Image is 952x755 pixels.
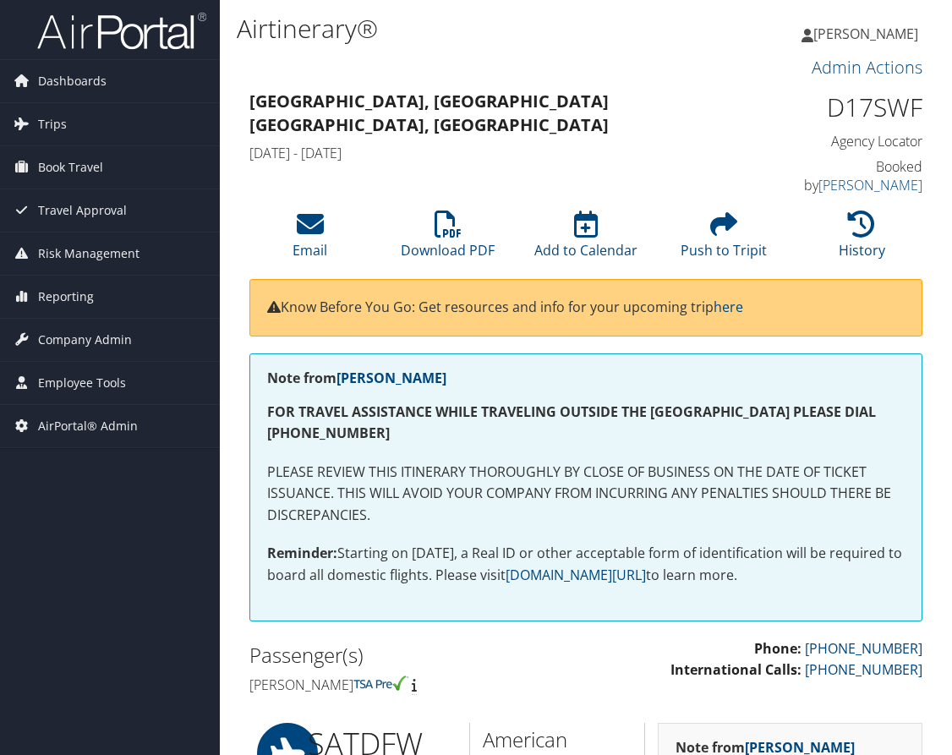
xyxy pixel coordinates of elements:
a: [PERSON_NAME] [818,176,922,194]
span: Company Admin [38,319,132,361]
a: Email [293,220,327,260]
span: Travel Approval [38,189,127,232]
a: Add to Calendar [534,220,637,260]
a: [PERSON_NAME] [802,8,935,59]
a: [PERSON_NAME] [336,369,446,387]
h4: [DATE] - [DATE] [249,144,748,162]
p: Starting on [DATE], a Real ID or other acceptable form of identification will be required to boar... [267,543,905,586]
p: PLEASE REVIEW THIS ITINERARY THOROUGHLY BY CLOSE OF BUSINESS ON THE DATE OF TICKET ISSUANCE. THIS... [267,462,905,527]
h2: Passenger(s) [249,641,573,670]
span: [PERSON_NAME] [813,25,918,43]
h1: Airtinerary® [237,11,703,47]
h4: [PERSON_NAME] [249,676,573,694]
span: Trips [38,103,67,145]
a: Admin Actions [812,56,922,79]
img: airportal-logo.png [37,11,206,51]
span: Dashboards [38,60,107,102]
strong: FOR TRAVEL ASSISTANCE WHILE TRAVELING OUTSIDE THE [GEOGRAPHIC_DATA] PLEASE DIAL [PHONE_NUMBER] [267,402,876,443]
strong: Reminder: [267,544,337,562]
a: Push to Tripit [681,220,767,260]
strong: Phone: [754,639,802,658]
a: [DOMAIN_NAME][URL] [506,566,646,584]
a: here [714,298,743,316]
a: [PHONE_NUMBER] [805,660,922,679]
span: Reporting [38,276,94,318]
span: Risk Management [38,233,140,275]
a: History [839,220,885,260]
span: Book Travel [38,146,103,189]
img: tsa-precheck.png [353,676,408,691]
h4: Booked by [774,157,923,195]
h4: Agency Locator [774,132,923,150]
span: Employee Tools [38,362,126,404]
strong: Note from [267,369,446,387]
strong: [GEOGRAPHIC_DATA], [GEOGRAPHIC_DATA] [GEOGRAPHIC_DATA], [GEOGRAPHIC_DATA] [249,90,609,136]
strong: International Calls: [670,660,802,679]
span: AirPortal® Admin [38,405,138,447]
p: Know Before You Go: Get resources and info for your upcoming trip [267,297,905,319]
a: Download PDF [401,220,495,260]
a: [PHONE_NUMBER] [805,639,922,658]
h1: D17SWF [774,90,923,125]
